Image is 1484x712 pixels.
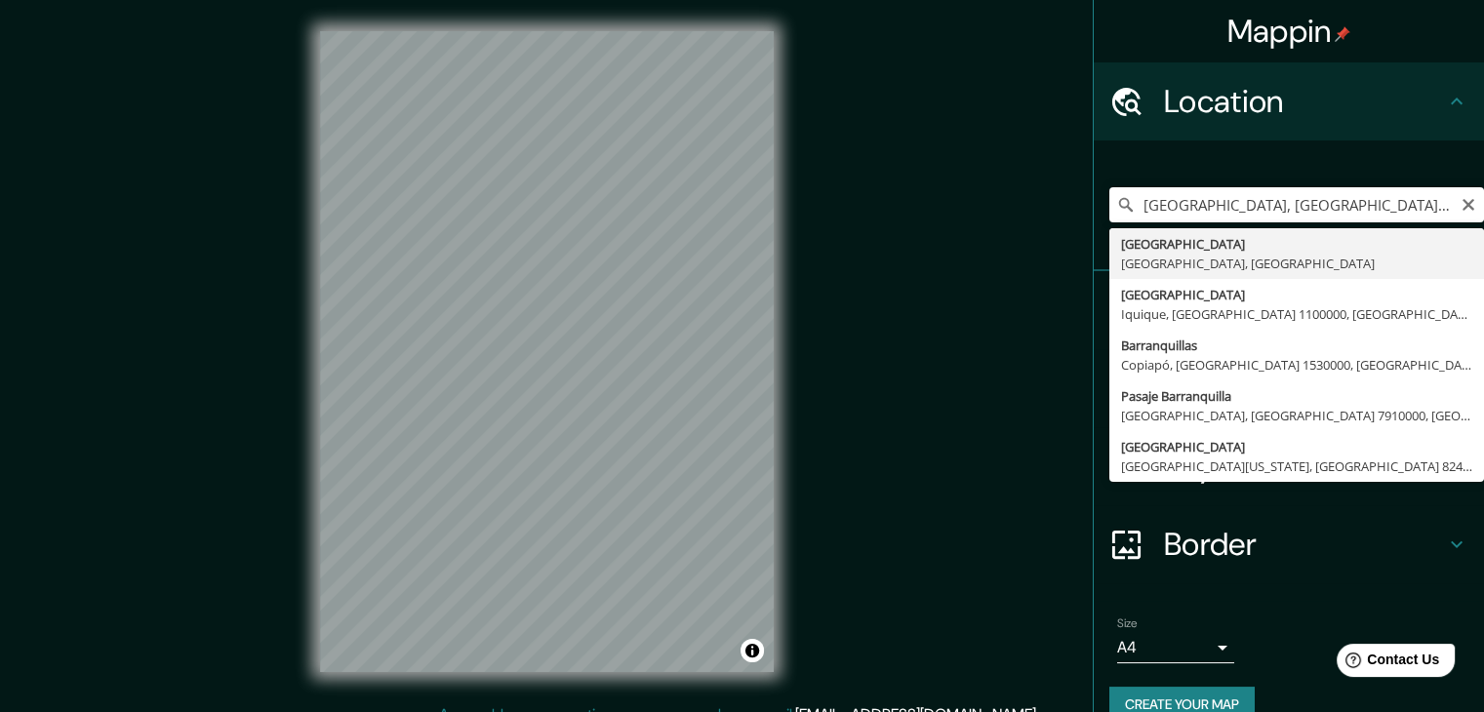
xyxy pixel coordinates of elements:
[1164,82,1445,121] h4: Location
[1094,505,1484,583] div: Border
[1117,615,1138,632] label: Size
[1094,62,1484,140] div: Location
[1121,254,1472,273] div: [GEOGRAPHIC_DATA], [GEOGRAPHIC_DATA]
[1121,386,1472,406] div: Pasaje Barranquilla
[1121,355,1472,375] div: Copiapó, [GEOGRAPHIC_DATA] 1530000, [GEOGRAPHIC_DATA]
[320,31,774,672] canvas: Map
[1094,427,1484,505] div: Layout
[1164,525,1445,564] h4: Border
[1121,456,1472,476] div: [GEOGRAPHIC_DATA][US_STATE], [GEOGRAPHIC_DATA] 8240000, [GEOGRAPHIC_DATA]
[1121,336,1472,355] div: Barranquillas
[1121,285,1472,304] div: [GEOGRAPHIC_DATA]
[741,639,764,662] button: Toggle attribution
[1094,349,1484,427] div: Style
[1121,406,1472,425] div: [GEOGRAPHIC_DATA], [GEOGRAPHIC_DATA] 7910000, [GEOGRAPHIC_DATA]
[1121,437,1472,456] div: [GEOGRAPHIC_DATA]
[1117,632,1234,663] div: A4
[1121,234,1472,254] div: [GEOGRAPHIC_DATA]
[1121,304,1472,324] div: Iquique, [GEOGRAPHIC_DATA] 1100000, [GEOGRAPHIC_DATA]
[1094,271,1484,349] div: Pins
[1335,26,1350,42] img: pin-icon.png
[1109,187,1484,222] input: Pick your city or area
[1461,194,1476,213] button: Clear
[1227,12,1351,51] h4: Mappin
[1164,447,1445,486] h4: Layout
[1310,636,1463,691] iframe: Help widget launcher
